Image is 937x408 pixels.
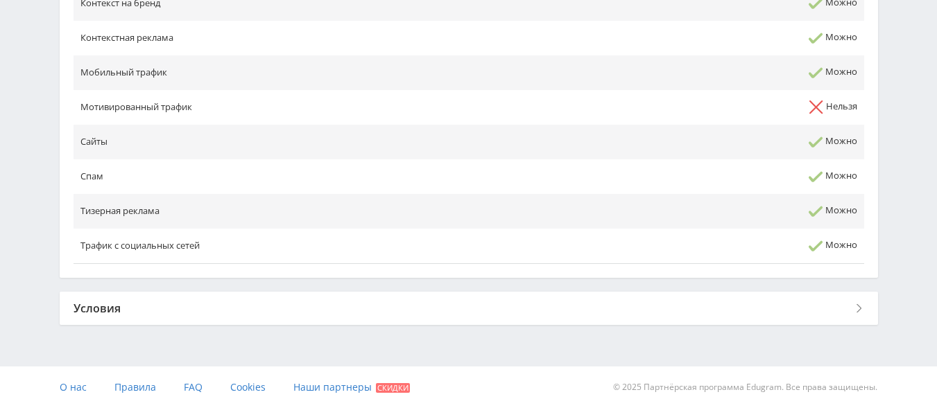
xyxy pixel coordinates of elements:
a: Наши партнеры Скидки [293,366,410,408]
span: Наши партнеры [293,380,372,393]
td: Можно [612,125,864,159]
td: Контекстная реклама [74,21,612,55]
span: Скидки [376,383,410,393]
td: Можно [612,194,864,229]
span: FAQ [184,380,203,393]
span: Правила [114,380,156,393]
td: Сайты [74,125,612,159]
a: Правила [114,366,156,408]
td: Спам [74,159,612,194]
td: Трафик с социальных сетей [74,229,612,264]
a: FAQ [184,366,203,408]
div: © 2025 Партнёрская программа Edugram. Все права защищены. [475,366,877,408]
span: Cookies [230,380,266,393]
td: Тизерная реклама [74,194,612,229]
td: Нельзя [612,90,864,125]
a: О нас [60,366,87,408]
div: Условия [60,292,878,325]
a: Cookies [230,366,266,408]
span: О нас [60,380,87,393]
td: Можно [612,21,864,55]
td: Можно [612,55,864,90]
td: Мотивированный трафик [74,90,612,125]
td: Можно [612,229,864,264]
td: Мобильный трафик [74,55,612,90]
td: Можно [612,159,864,194]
